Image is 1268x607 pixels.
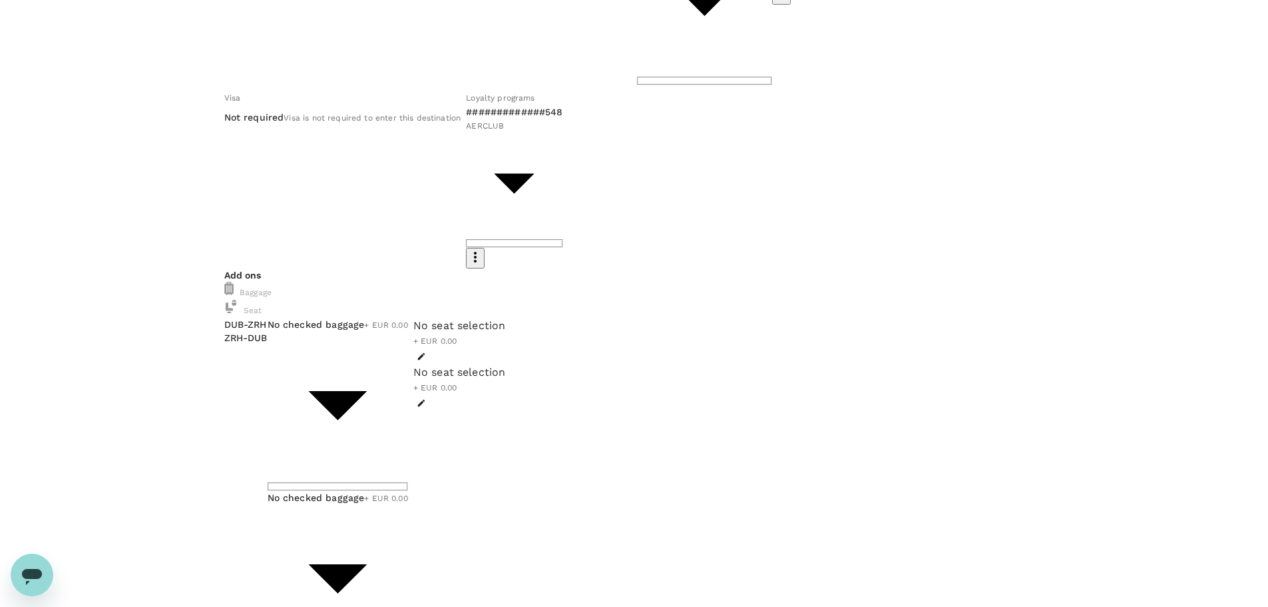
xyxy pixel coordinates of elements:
[224,331,268,344] p: ZRH - DUB
[224,269,1044,282] p: Add ons
[268,319,365,330] span: No checked baggage
[268,318,408,332] div: No checked baggage+ EUR 0.00
[466,105,562,133] div: #############548AERCLUB
[413,336,457,346] span: + EUR 0.00
[284,113,461,123] span: Visa is not required to enter this destination
[413,364,506,380] div: No seat selection
[413,318,506,334] div: No seat selection
[466,93,534,103] span: Loyalty programs
[466,105,562,119] p: #############548
[224,93,241,103] span: Visa
[268,491,408,506] div: No checked baggage+ EUR 0.00
[224,111,284,124] p: Not required
[224,282,1044,300] div: Baggage
[224,282,234,295] img: baggage-icon
[364,320,408,330] span: + EUR 0.00
[413,383,457,392] span: + EUR 0.00
[11,554,53,596] iframe: Button to launch messaging window
[268,492,365,503] span: No checked baggage
[224,300,1044,318] div: Seat
[224,318,268,331] p: DUB - ZRH
[466,121,504,131] span: AERCLUB
[364,494,408,503] span: + EUR 0.00
[224,300,238,313] img: baggage-icon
